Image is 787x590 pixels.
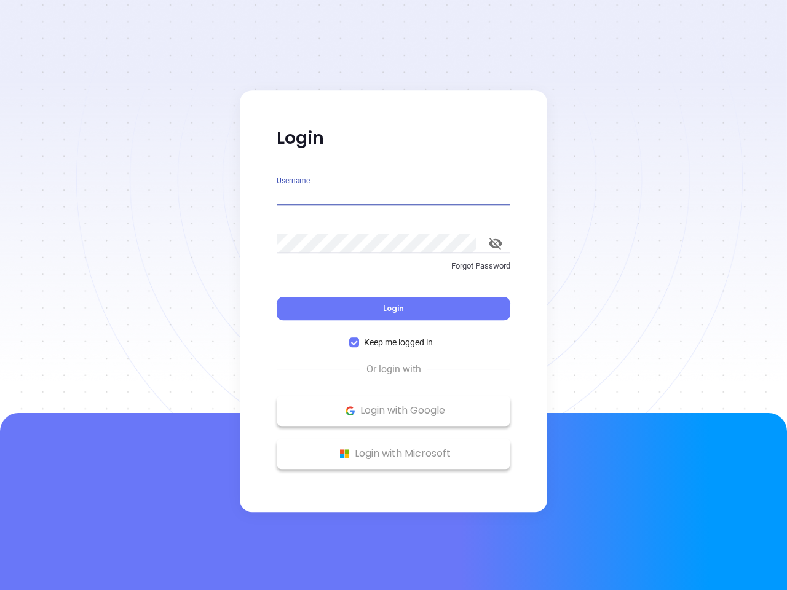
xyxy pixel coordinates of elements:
[383,303,404,313] span: Login
[277,297,510,320] button: Login
[277,177,310,184] label: Username
[277,260,510,282] a: Forgot Password
[277,127,510,149] p: Login
[283,444,504,463] p: Login with Microsoft
[277,395,510,426] button: Google Logo Login with Google
[283,401,504,420] p: Login with Google
[481,229,510,258] button: toggle password visibility
[337,446,352,462] img: Microsoft Logo
[277,438,510,469] button: Microsoft Logo Login with Microsoft
[342,403,358,419] img: Google Logo
[359,336,438,349] span: Keep me logged in
[360,362,427,377] span: Or login with
[277,260,510,272] p: Forgot Password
